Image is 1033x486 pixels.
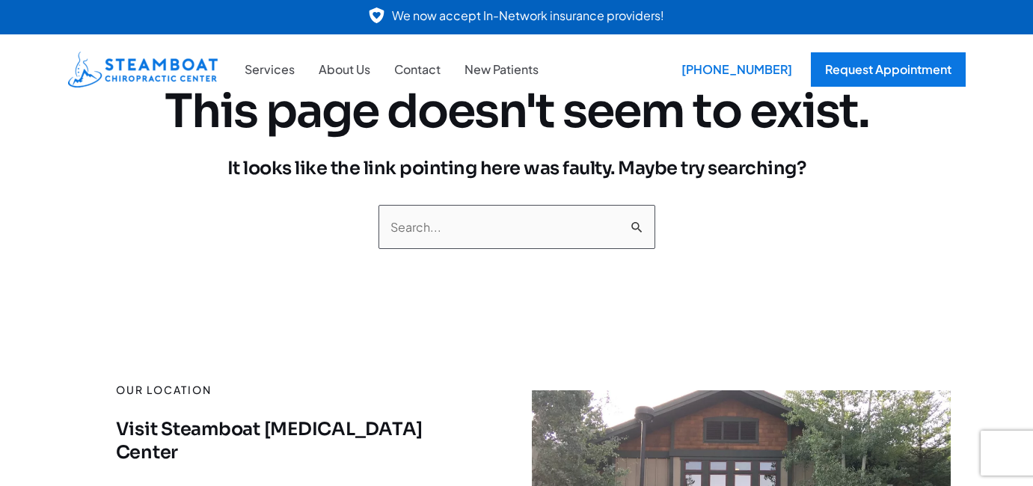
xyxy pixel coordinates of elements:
a: [PHONE_NUMBER] [670,52,796,87]
input: Search Submit [378,205,655,250]
input: Search [622,205,655,236]
h3: It looks like the link pointing here was faulty. Maybe try searching? [104,157,930,180]
a: Request Appointment [811,52,966,87]
nav: Site Navigation [233,60,551,79]
img: Steamboat Chiropractic Center [68,52,218,87]
div: [PHONE_NUMBER] [670,52,803,87]
p: Our location [116,381,469,400]
a: New Patients [453,60,551,79]
h1: This page doesn't seem to exist. [104,84,930,139]
h4: Visit Steamboat [MEDICAL_DATA] Center [116,418,469,464]
a: Services [233,60,307,79]
a: About Us [307,60,382,79]
a: Contact [382,60,453,79]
